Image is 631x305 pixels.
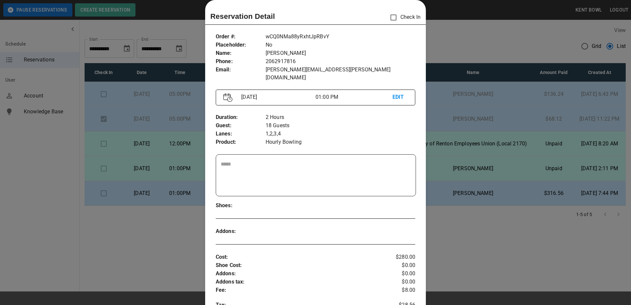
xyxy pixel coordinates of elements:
[216,138,266,146] p: Product :
[266,122,415,130] p: 18 Guests
[382,286,416,294] p: $8.00
[382,270,416,278] p: $0.00
[266,130,415,138] p: 1,2,3,4
[266,138,415,146] p: Hourly Bowling
[387,11,421,24] p: Check In
[223,93,233,102] img: Vector
[216,130,266,138] p: Lanes :
[392,93,408,101] p: EDIT
[216,278,382,286] p: Addons tax :
[382,261,416,270] p: $0.00
[266,113,415,122] p: 2 Hours
[216,261,382,270] p: Shoe Cost :
[266,66,415,82] p: [PERSON_NAME][EMAIL_ADDRESS][PERSON_NAME][DOMAIN_NAME]
[216,286,382,294] p: Fee :
[266,33,415,41] p: wCQ0NMa88yRxhtJpRBvY
[216,57,266,66] p: Phone :
[382,278,416,286] p: $0.00
[382,253,416,261] p: $280.00
[216,66,266,74] p: Email :
[216,49,266,57] p: Name :
[216,113,266,122] p: Duration :
[266,49,415,57] p: [PERSON_NAME]
[315,93,392,101] p: 01:00 PM
[216,227,266,236] p: Addons :
[216,33,266,41] p: Order # :
[266,41,415,49] p: No
[239,93,315,101] p: [DATE]
[216,122,266,130] p: Guest :
[216,41,266,49] p: Placeholder :
[266,57,415,66] p: 2062917816
[216,270,382,278] p: Addons :
[210,11,275,22] p: Reservation Detail
[216,253,382,261] p: Cost :
[216,202,266,210] p: Shoes :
